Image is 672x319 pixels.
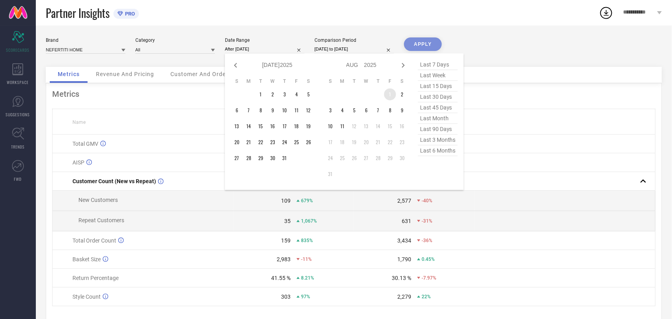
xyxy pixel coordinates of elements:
[372,104,384,116] td: Thu Aug 07 2025
[135,37,215,43] div: Category
[360,120,372,132] td: Wed Aug 13 2025
[231,136,243,148] td: Sun Jul 20 2025
[96,71,154,77] span: Revenue And Pricing
[384,152,396,164] td: Fri Aug 29 2025
[336,152,348,164] td: Mon Aug 25 2025
[303,104,315,116] td: Sat Jul 12 2025
[422,218,432,224] span: -31%
[303,136,315,148] td: Sat Jul 26 2025
[422,238,432,243] span: -36%
[348,120,360,132] td: Tue Aug 12 2025
[225,45,305,53] input: Select date range
[418,113,458,124] span: last month
[72,159,84,166] span: AISP
[279,78,291,84] th: Thursday
[360,104,372,116] td: Wed Aug 06 2025
[6,47,30,53] span: SCORECARDS
[418,124,458,135] span: last 90 days
[231,78,243,84] th: Sunday
[72,178,156,184] span: Customer Count (New vs Repeat)
[7,79,29,85] span: WORKSPACE
[399,61,408,70] div: Next month
[303,88,315,100] td: Sat Jul 05 2025
[324,136,336,148] td: Sun Aug 17 2025
[72,256,101,262] span: Basket Size
[324,168,336,180] td: Sun Aug 31 2025
[422,198,432,204] span: -40%
[324,104,336,116] td: Sun Aug 03 2025
[372,120,384,132] td: Thu Aug 14 2025
[372,152,384,164] td: Thu Aug 28 2025
[372,136,384,148] td: Thu Aug 21 2025
[418,70,458,81] span: last week
[396,120,408,132] td: Sat Aug 16 2025
[279,120,291,132] td: Thu Jul 17 2025
[336,104,348,116] td: Mon Aug 04 2025
[396,78,408,84] th: Saturday
[72,119,86,125] span: Name
[78,217,124,223] span: Repeat Customers
[324,120,336,132] td: Sun Aug 10 2025
[397,256,411,262] div: 1,790
[243,104,255,116] td: Mon Jul 07 2025
[384,104,396,116] td: Fri Aug 08 2025
[279,136,291,148] td: Thu Jul 24 2025
[397,237,411,244] div: 3,434
[243,120,255,132] td: Mon Jul 14 2025
[418,102,458,113] span: last 45 days
[123,11,135,17] span: PRO
[281,294,291,300] div: 303
[418,59,458,70] span: last 7 days
[315,37,394,43] div: Comparison Period
[291,104,303,116] td: Fri Jul 11 2025
[231,104,243,116] td: Sun Jul 06 2025
[279,152,291,164] td: Thu Jul 31 2025
[52,89,656,99] div: Metrics
[422,294,431,299] span: 22%
[267,136,279,148] td: Wed Jul 23 2025
[14,176,22,182] span: FWD
[360,152,372,164] td: Wed Aug 27 2025
[396,136,408,148] td: Sat Aug 23 2025
[301,275,314,281] span: 8.21%
[291,120,303,132] td: Fri Jul 18 2025
[267,152,279,164] td: Wed Jul 30 2025
[396,88,408,100] td: Sat Aug 02 2025
[336,136,348,148] td: Mon Aug 18 2025
[279,88,291,100] td: Thu Jul 03 2025
[301,294,310,299] span: 97%
[348,152,360,164] td: Tue Aug 26 2025
[348,136,360,148] td: Tue Aug 19 2025
[277,256,291,262] div: 2,983
[324,152,336,164] td: Sun Aug 24 2025
[336,120,348,132] td: Mon Aug 11 2025
[72,141,98,147] span: Total GMV
[348,104,360,116] td: Tue Aug 05 2025
[402,218,411,224] div: 631
[6,112,30,117] span: SUGGESTIONS
[599,6,613,20] div: Open download list
[58,71,80,77] span: Metrics
[255,78,267,84] th: Tuesday
[267,78,279,84] th: Wednesday
[231,61,240,70] div: Previous month
[279,104,291,116] td: Thu Jul 10 2025
[360,78,372,84] th: Wednesday
[301,218,317,224] span: 1,067%
[324,78,336,84] th: Sunday
[46,37,125,43] div: Brand
[418,145,458,156] span: last 6 months
[291,136,303,148] td: Fri Jul 25 2025
[360,136,372,148] td: Wed Aug 20 2025
[72,237,116,244] span: Total Order Count
[392,275,411,281] div: 30.13 %
[271,275,291,281] div: 41.55 %
[418,92,458,102] span: last 30 days
[348,78,360,84] th: Tuesday
[72,275,119,281] span: Return Percentage
[315,45,394,53] input: Select comparison period
[291,88,303,100] td: Fri Jul 04 2025
[255,152,267,164] td: Tue Jul 29 2025
[255,88,267,100] td: Tue Jul 01 2025
[281,237,291,244] div: 159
